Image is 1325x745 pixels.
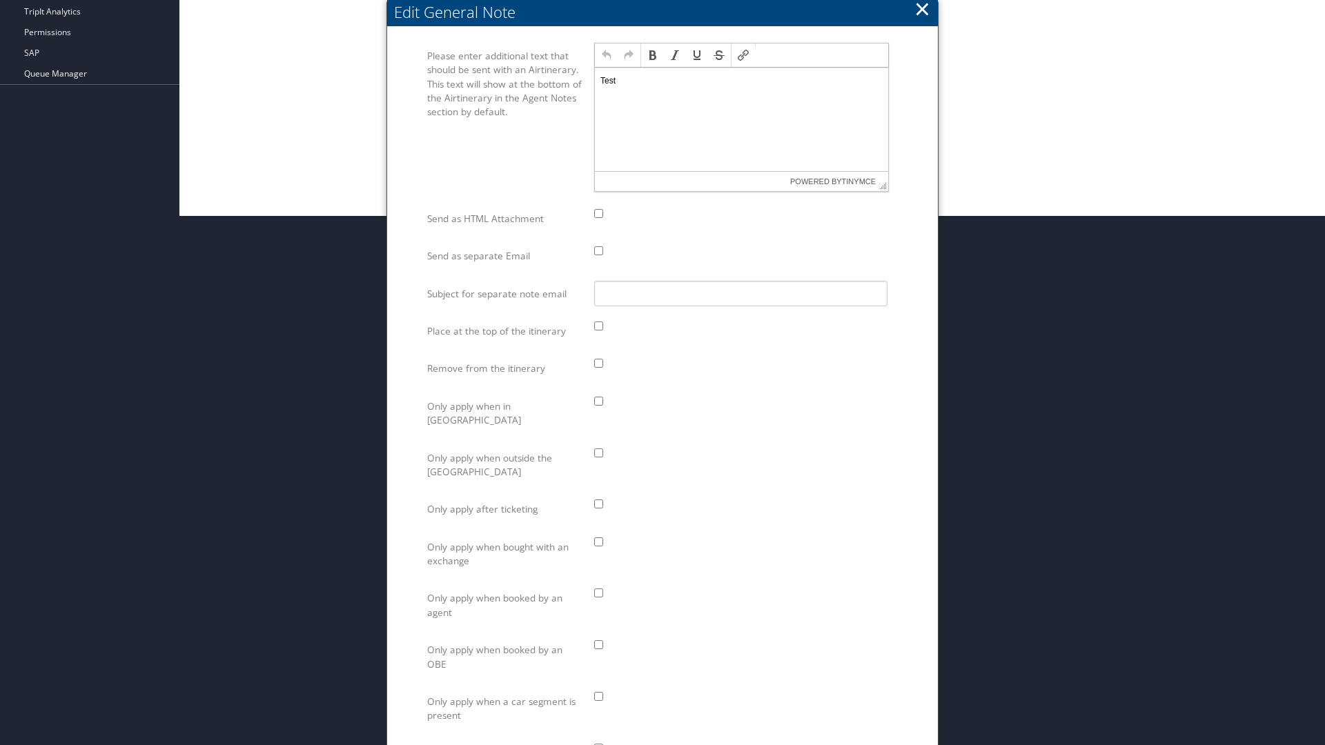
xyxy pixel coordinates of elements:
div: Edit General Note [394,1,938,23]
div: Redo [618,45,639,66]
label: Only apply when in [GEOGRAPHIC_DATA] [427,393,584,434]
label: Only apply when bought with an exchange [427,534,584,575]
div: Undo [596,45,617,66]
a: tinymce [842,177,876,186]
label: Please enter additional text that should be sent with an Airtinerary. This text will show at the ... [427,43,584,126]
div: Bold [642,45,663,66]
label: Subject for separate note email [427,281,584,307]
span: Powered by [790,172,876,191]
label: Send as separate Email [427,243,584,269]
label: Remove from the itinerary [427,355,584,381]
div: Insert/edit link [733,45,754,66]
div: Strikethrough [709,45,729,66]
div: Italic [665,45,685,66]
label: Send as HTML Attachment [427,206,584,232]
label: Only apply when booked by an OBE [427,637,584,677]
div: Underline [687,45,707,66]
label: Only apply when booked by an agent [427,585,584,626]
label: Only apply when a car segment is present [427,688,584,729]
label: Only apply after ticketing [427,496,584,522]
label: Only apply when outside the [GEOGRAPHIC_DATA] [427,445,584,486]
iframe: Rich Text Area. Press ALT-F9 for menu. Press ALT-F10 for toolbar. Press ALT-0 for help [595,68,888,171]
label: Place at the top of the itinerary [427,318,584,344]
